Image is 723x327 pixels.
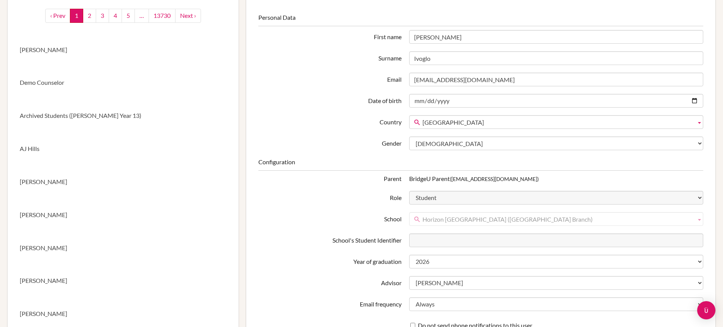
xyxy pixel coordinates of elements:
small: ([EMAIL_ADDRESS][DOMAIN_NAME]) [450,176,539,182]
a: Demo Counselor [8,66,239,99]
a: next [175,9,201,23]
div: Open Intercom Messenger [697,301,715,319]
a: [PERSON_NAME] [8,264,239,297]
label: Email frequency [255,297,405,309]
label: Email [255,73,405,84]
a: [PERSON_NAME] [8,165,239,198]
label: Advisor [255,276,405,287]
label: Country [255,115,405,127]
a: ‹ Prev [45,9,70,23]
div: BridgeU Parent [405,175,707,183]
legend: Configuration [258,158,703,171]
a: 2 [83,9,96,23]
a: … [134,9,149,23]
label: Year of graduation [255,255,405,266]
a: 4 [109,9,122,23]
label: Role [255,191,405,202]
a: [PERSON_NAME] [8,33,239,67]
span: Horizon [GEOGRAPHIC_DATA] ([GEOGRAPHIC_DATA] Branch) [422,213,693,226]
label: School's Student Identifier [255,233,405,245]
a: 1 [70,9,83,23]
label: Gender [255,137,405,148]
a: [PERSON_NAME] [8,232,239,265]
a: 13730 [149,9,176,23]
div: Parent [255,175,405,183]
a: 3 [96,9,109,23]
a: AJ Hills [8,132,239,165]
label: School [255,212,405,224]
span: [GEOGRAPHIC_DATA] [422,116,693,129]
label: Date of birth [255,94,405,105]
label: First name [255,30,405,41]
legend: Personal Data [258,13,703,26]
a: Archived Students ([PERSON_NAME] Year 13) [8,99,239,132]
a: 5 [122,9,135,23]
a: [PERSON_NAME] [8,198,239,232]
label: Surname [255,51,405,63]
